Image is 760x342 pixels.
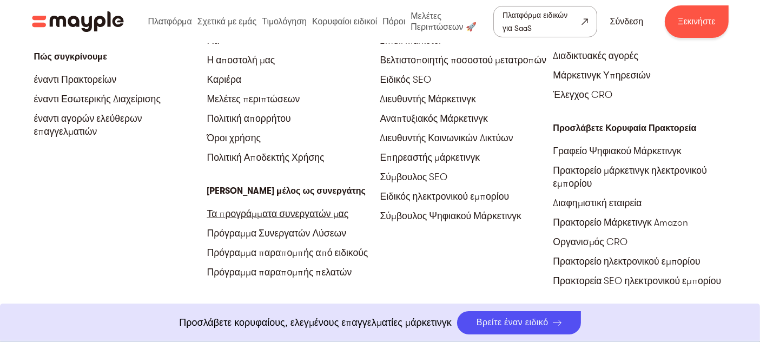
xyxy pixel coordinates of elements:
[34,109,207,141] a: έναντι αγορών ελεύθερων επαγγελματιών
[207,267,352,278] font: Πρόγραμμα παραπομπής πελατών
[207,50,380,70] a: Η αποστολή μας
[207,70,380,89] a: Καριέρα
[34,94,161,104] font: έναντι Εσωτερικής Διαχείρισης
[380,167,553,187] a: Σύμβουλος SEO
[553,213,726,232] a: Πρακτορείο Μάρκετινγκ Amazon
[593,225,760,342] iframe: Γραφικό στοιχείο συνομιλίας
[32,11,124,32] a: σπίτι
[34,113,142,137] font: έναντι αγορών ελεύθερων επαγγελματιών
[553,236,628,247] font: Οργανισμός CRO
[380,4,408,39] div: Πόροι
[34,74,117,85] font: έναντι Πρακτορείων
[207,94,300,104] font: Μελέτες περιπτώσεων
[195,4,260,39] div: Σχετικά με εμάς
[179,317,452,328] font: Προσλάβετε κορυφαίους, ελεγμένους επαγγελματίες μάρκετινγκ
[32,11,124,32] img: Λογότυπο Mayple
[380,187,553,206] a: Ειδικός ηλεκτρονικού εμπορίου
[553,252,726,271] a: Πρακτορείο ηλεκτρονικού εμπορίου
[380,113,488,124] font: Αναπτυξιακός Μάρκετινγκ
[477,318,548,327] font: Βρείτε έναν ειδικό
[207,74,242,85] font: Καριέρα
[34,89,207,109] a: έναντι Εσωτερικής Διαχείρισης
[207,109,380,128] a: Πολιτική απορρήτου
[380,70,553,89] a: Ειδικός SEO
[553,165,707,189] font: Πρακτορείο μάρκετινγκ ηλεκτρονικού εμπορίου
[380,133,513,143] font: Διευθυντής Κοινωνικών Δικτύων
[553,146,682,156] font: Γραφείο Ψηφιακού Μάρκετινγκ
[553,256,700,267] font: Πρακτορείο ηλεκτρονικού εμπορίου
[553,89,612,100] font: Έλεγχος CRO
[665,5,728,38] a: Ξεκινήστε
[207,228,347,239] font: Πρόγραμμα Συνεργατών Λύσεων
[553,271,726,291] a: Πρακτορεία SEO ηλεκτρονικού εμπορίου
[553,141,726,161] a: Γραφείο Ψηφιακού Μάρκετινγκ
[207,89,380,109] a: Μελέτες περιπτώσεων
[309,4,380,39] div: Κορυφαίοι ειδικοί
[380,109,553,128] a: Αναπτυξιακός Μάρκετινγκ
[610,17,643,27] font: Σύνδεση
[380,172,448,182] font: Σύμβουλος SEO
[553,217,688,228] font: Πρακτορείο Μάρκετινγκ Amazon
[553,198,642,208] font: Διαφημιστική εταιρεία
[380,89,553,109] a: Διευθυντής Μάρκετινγκ
[380,128,553,148] a: Διευθυντής Κοινωνικών Δικτύων
[553,85,726,104] a: Έλεγχος CRO
[380,211,522,221] font: Σύμβουλος Ψηφιακού Μάρκετινγκ
[207,223,380,243] a: Πρόγραμμα Συνεργατών Λύσεων
[380,55,547,65] font: Βελτιστοποιητής ποσοστού μετατροπών
[207,204,380,223] a: Τα προγράμματα συνεργατών μας
[380,94,477,104] font: Διευθυντής Μάρκετινγκ
[207,186,366,196] font: [PERSON_NAME] μέλος ως συνεργάτης
[553,50,639,61] font: Διαδικτυακές αγορές
[553,65,726,85] a: Μάρκετινγκ Υπηρεσιών
[207,152,325,163] font: Πολιτική Αποδεκτής Χρήσης
[34,70,207,89] a: έναντι Πρακτορείων
[597,9,656,35] a: Σύνδεση
[553,46,726,65] a: Διαδικτυακές αγορές
[553,232,726,252] a: Οργανισμός CRO
[380,148,553,167] a: Επηρεαστής μάρκετινγκ
[207,262,380,282] a: Πρόγραμμα παραπομπής πελατών
[207,208,349,219] font: Τα προγράμματα συνεργατών μας
[207,148,380,167] a: Πολιτική Αποδεκτής Χρήσης
[259,4,309,39] div: Τιμολόγηση
[380,74,431,85] font: Ειδικός SEO
[553,275,722,286] font: Πρακτορεία SEO ηλεκτρονικού εμπορίου
[207,247,368,258] font: Πρόγραμμα παραπομπής από ειδικούς
[553,193,726,213] a: Διαφημιστική εταιρεία
[553,70,651,81] font: Μάρκετινγκ Υπηρεσιών
[678,17,715,27] font: Ξεκινήστε
[503,11,567,32] font: Πλατφόρμα ειδικών για SaaS
[146,4,195,39] div: Πλατφόρμα
[380,50,553,70] a: Βελτιστοποιητής ποσοστού μετατροπών
[207,113,291,124] font: Πολιτική απορρήτου
[207,243,380,262] a: Πρόγραμμα παραπομπής από ειδικούς
[553,123,697,133] font: Προσλάβετε Κορυφαία Πρακτορεία
[380,152,480,163] font: Επηρεαστής μάρκετινγκ
[34,52,107,62] font: Πώς συγκρίνουμε
[493,6,597,37] a: Πλατφόρμα ειδικών για SaaS
[207,55,275,65] font: Η αποστολή μας
[380,206,553,226] a: Σύμβουλος Ψηφιακού Μάρκετινγκ
[380,191,510,202] font: Ειδικός ηλεκτρονικού εμπορίου
[207,128,380,148] a: Όροι χρήσης
[207,133,261,143] font: Όροι χρήσης
[553,161,726,193] a: Πρακτορείο μάρκετινγκ ηλεκτρονικού εμπορίου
